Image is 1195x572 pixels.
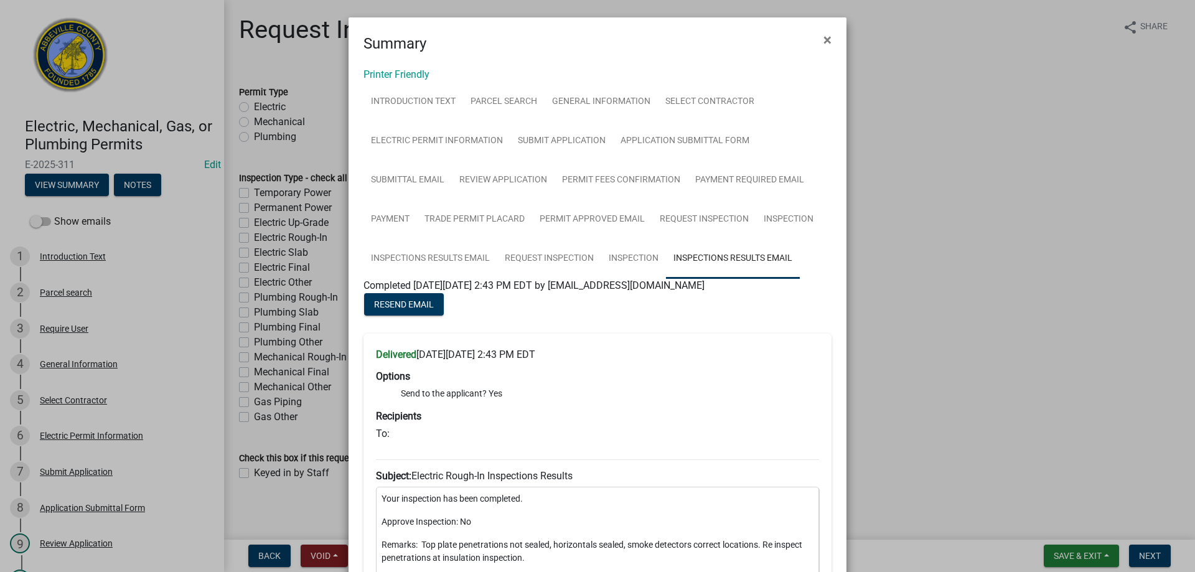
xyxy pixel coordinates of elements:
a: Introduction Text [363,82,463,122]
strong: Options [376,370,410,382]
a: Inspection [756,200,821,240]
a: Inspections Results Email [363,239,497,279]
a: Select Contractor [658,82,762,122]
strong: Subject: [376,470,411,482]
h4: Summary [363,32,426,55]
span: Resend Email [374,299,434,309]
li: Send to the applicant? Yes [401,387,819,400]
a: Payment [363,200,417,240]
h6: [DATE][DATE] 2:43 PM EDT [376,349,819,360]
a: Inspections Results Email [666,239,800,279]
strong: Delivered [376,349,416,360]
strong: Recipients [376,410,421,422]
button: Resend Email [364,293,444,316]
a: Printer Friendly [363,68,429,80]
a: Permit Fees Confirmation [555,161,688,200]
a: Parcel search [463,82,545,122]
p: Remarks: Top plate penetrations not sealed, horizontals sealed, smoke detectors correct locations... [382,538,813,565]
a: Submit Application [510,121,613,161]
a: Application Submittal Form [613,121,757,161]
button: Close [813,22,841,57]
a: Review Application [452,161,555,200]
span: × [823,31,832,49]
a: Request Inspection [652,200,756,240]
a: Request Inspection [497,239,601,279]
a: Electric Permit Information [363,121,510,161]
p: Your inspection has been completed. [382,492,813,505]
h6: Electric Rough-In Inspections Results [376,470,819,482]
p: Approve Inspection: No [382,515,813,528]
a: Permit Approved Email [532,200,652,240]
span: Completed [DATE][DATE] 2:43 PM EDT by [EMAIL_ADDRESS][DOMAIN_NAME] [363,279,705,291]
a: Payment Required Email [688,161,812,200]
a: Inspection [601,239,666,279]
h6: To: [376,428,819,439]
a: General Information [545,82,658,122]
a: Trade Permit Placard [417,200,532,240]
a: Submittal Email [363,161,452,200]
